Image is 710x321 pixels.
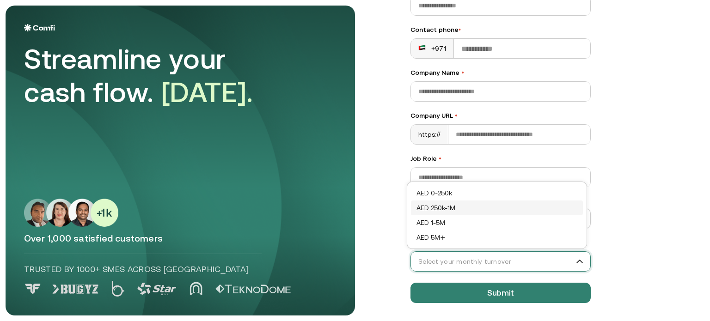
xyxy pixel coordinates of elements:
[459,26,461,33] span: •
[416,188,577,198] div: AED 0-250k
[411,186,583,200] div: AED 0-250k
[416,218,577,228] div: AED 1-5M
[416,232,577,242] div: AED 5M+
[461,69,464,76] span: •
[410,111,591,121] label: Company URL
[24,24,55,31] img: Logo
[411,215,583,230] div: AED 1-5M
[410,68,591,78] label: Company Name
[439,155,441,162] span: •
[455,112,458,119] span: •
[418,44,446,53] div: +971
[410,154,591,164] label: Job Role
[215,285,291,294] img: Logo 5
[24,42,283,109] div: Streamline your cash flow.
[24,232,337,244] p: Over 1,000 satisfied customers
[411,200,583,215] div: AED 250k-1M
[137,283,177,295] img: Logo 3
[410,25,591,35] div: Contact phone
[411,230,583,245] div: AED 5M+
[111,281,124,297] img: Logo 2
[411,125,448,144] div: https://
[190,282,202,295] img: Logo 4
[24,284,42,294] img: Logo 0
[410,283,591,303] button: Submit
[416,203,577,213] div: AED 250k-1M
[52,285,98,294] img: Logo 1
[161,76,253,108] span: [DATE].
[24,263,262,275] p: Trusted by 1000+ SMEs across [GEOGRAPHIC_DATA]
